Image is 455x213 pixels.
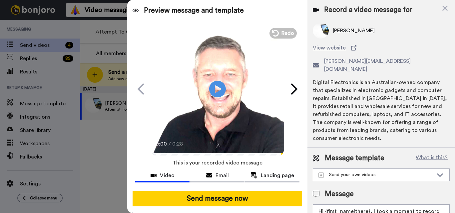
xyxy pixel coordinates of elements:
[414,153,450,163] button: What is this?
[261,171,294,179] span: Landing page
[313,44,346,52] span: View website
[325,153,384,163] span: Message template
[313,44,450,52] a: View website
[169,140,171,148] span: /
[216,171,229,179] span: Email
[156,140,167,148] span: 0:00
[318,171,433,178] div: Send your own videos
[324,57,450,73] span: [PERSON_NAME][EMAIL_ADDRESS][DOMAIN_NAME]
[318,172,324,178] img: demo-template.svg
[325,189,354,199] span: Message
[172,140,184,148] span: 0:28
[313,78,450,142] div: Digital Electronics is an Australian-owned company that specializes in electronic gadgets and com...
[160,171,175,179] span: Video
[173,156,262,170] span: This is your recorded video message
[133,191,302,206] button: Send message now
